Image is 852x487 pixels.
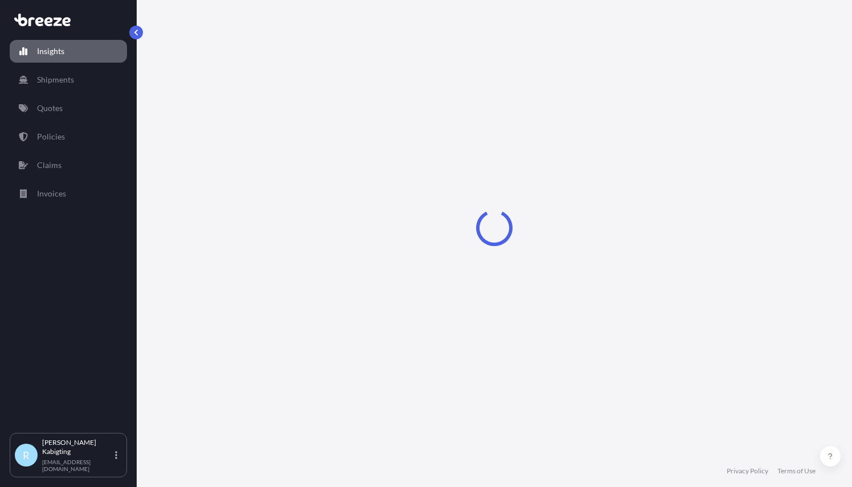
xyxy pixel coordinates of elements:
[23,449,30,461] span: R
[37,103,63,114] p: Quotes
[37,131,65,142] p: Policies
[10,68,127,91] a: Shipments
[777,466,816,476] a: Terms of Use
[42,438,113,456] p: [PERSON_NAME] Kabigting
[727,466,768,476] a: Privacy Policy
[10,97,127,120] a: Quotes
[37,188,66,199] p: Invoices
[10,40,127,63] a: Insights
[10,182,127,205] a: Invoices
[37,46,64,57] p: Insights
[10,125,127,148] a: Policies
[10,154,127,177] a: Claims
[42,459,113,472] p: [EMAIL_ADDRESS][DOMAIN_NAME]
[37,159,62,171] p: Claims
[37,74,74,85] p: Shipments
